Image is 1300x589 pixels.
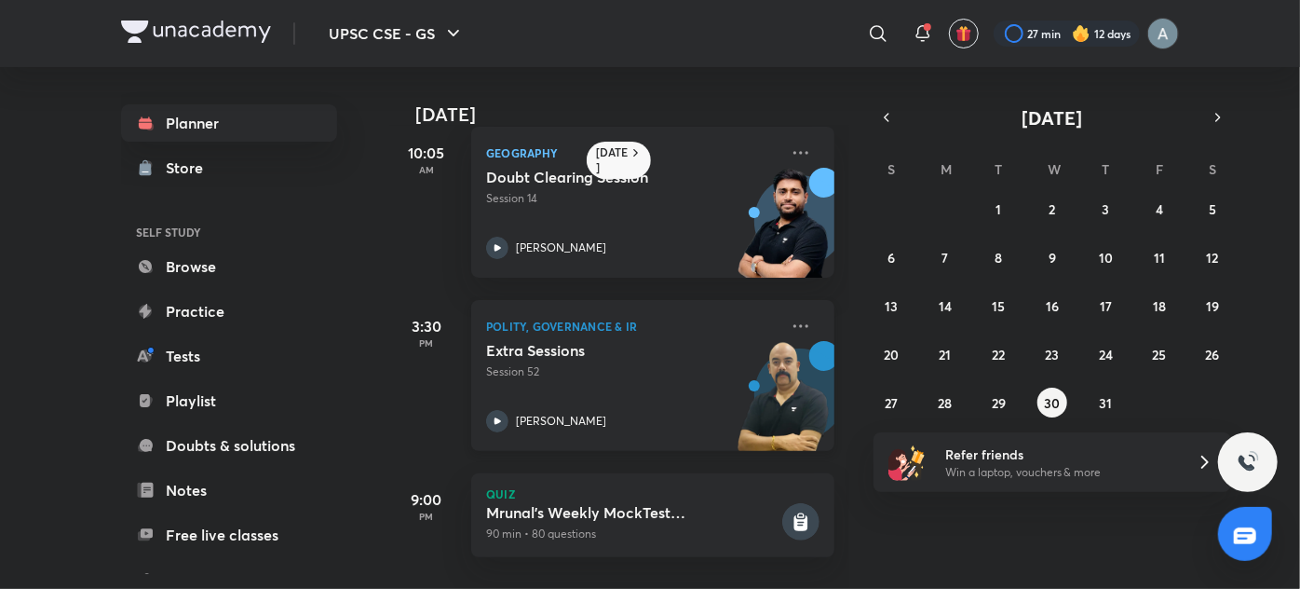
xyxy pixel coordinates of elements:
[886,297,899,315] abbr: July 13, 2025
[1046,297,1059,315] abbr: July 16, 2025
[877,339,907,369] button: July 20, 2025
[1198,194,1227,224] button: July 5, 2025
[1153,297,1166,315] abbr: July 18, 2025
[1209,160,1216,178] abbr: Saturday
[1037,242,1067,272] button: July 9, 2025
[940,346,952,363] abbr: July 21, 2025
[389,511,464,522] p: PM
[1022,105,1083,130] span: [DATE]
[1102,200,1109,218] abbr: July 3, 2025
[1144,194,1174,224] button: July 4, 2025
[1206,346,1220,363] abbr: July 26, 2025
[1037,339,1067,369] button: July 23, 2025
[955,25,972,42] img: avatar
[930,291,960,321] button: July 14, 2025
[1237,451,1259,473] img: ttu
[389,142,464,164] h5: 10:05
[516,413,606,430] p: [PERSON_NAME]
[877,242,907,272] button: July 6, 2025
[486,341,718,360] h5: Extra Sessions
[486,142,779,164] p: Geography
[486,526,779,542] p: 90 min • 80 questions
[1156,160,1163,178] abbr: Friday
[930,339,960,369] button: July 21, 2025
[945,445,1174,464] h6: Refer friends
[1147,18,1179,49] img: Anu Singh
[1144,339,1174,369] button: July 25, 2025
[1090,388,1120,418] button: July 31, 2025
[1090,291,1120,321] button: July 17, 2025
[121,104,337,142] a: Planner
[1207,249,1219,267] abbr: July 12, 2025
[941,160,952,178] abbr: Monday
[121,248,337,285] a: Browse
[1144,242,1174,272] button: July 11, 2025
[486,363,779,380] p: Session 52
[888,160,896,178] abbr: Sunday
[121,516,337,554] a: Free live classes
[888,249,896,267] abbr: July 6, 2025
[1102,160,1109,178] abbr: Thursday
[389,337,464,349] p: PM
[1049,249,1056,267] abbr: July 9, 2025
[945,464,1174,481] p: Win a laptop, vouchers & more
[877,388,907,418] button: July 27, 2025
[1090,194,1120,224] button: July 3, 2025
[415,103,853,126] h4: [DATE]
[1090,242,1120,272] button: July 10, 2025
[1090,339,1120,369] button: July 24, 2025
[121,382,337,419] a: Playlist
[486,488,819,500] p: Quiz
[486,190,779,207] p: Session 14
[888,444,926,481] img: referral
[121,472,337,509] a: Notes
[121,21,271,43] img: Company Logo
[984,242,1014,272] button: July 8, 2025
[992,394,1006,412] abbr: July 29, 2025
[1144,291,1174,321] button: July 18, 2025
[1198,339,1227,369] button: July 26, 2025
[1037,291,1067,321] button: July 16, 2025
[486,315,779,337] p: Polity, Governance & IR
[984,194,1014,224] button: July 1, 2025
[995,160,1003,178] abbr: Tuesday
[1049,200,1055,218] abbr: July 2, 2025
[1072,24,1090,43] img: streak
[1198,291,1227,321] button: July 19, 2025
[389,488,464,511] h5: 9:00
[930,242,960,272] button: July 7, 2025
[1154,249,1165,267] abbr: July 11, 2025
[1045,346,1059,363] abbr: July 23, 2025
[318,15,476,52] button: UPSC CSE - GS
[1099,346,1113,363] abbr: July 24, 2025
[1152,346,1166,363] abbr: July 25, 2025
[885,346,900,363] abbr: July 20, 2025
[949,19,979,48] button: avatar
[1198,242,1227,272] button: July 12, 2025
[1037,194,1067,224] button: July 2, 2025
[993,297,1006,315] abbr: July 15, 2025
[942,249,949,267] abbr: July 7, 2025
[516,240,606,256] p: [PERSON_NAME]
[1209,200,1216,218] abbr: July 5, 2025
[877,291,907,321] button: July 13, 2025
[1037,388,1067,418] button: July 30, 2025
[121,293,337,330] a: Practice
[886,394,899,412] abbr: July 27, 2025
[1099,249,1113,267] abbr: July 10, 2025
[996,200,1002,218] abbr: July 1, 2025
[984,339,1014,369] button: July 22, 2025
[121,337,337,375] a: Tests
[900,104,1205,130] button: [DATE]
[939,297,952,315] abbr: July 14, 2025
[486,503,779,522] h5: Mrunal's Weekly MockTest Pillar1A2_Monetary_Policy
[732,341,834,470] img: unacademy
[1044,394,1060,412] abbr: July 30, 2025
[389,164,464,175] p: AM
[121,21,271,48] a: Company Logo
[1099,394,1112,412] abbr: July 31, 2025
[1100,297,1112,315] abbr: July 17, 2025
[984,388,1014,418] button: July 29, 2025
[1156,200,1163,218] abbr: July 4, 2025
[166,157,214,179] div: Store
